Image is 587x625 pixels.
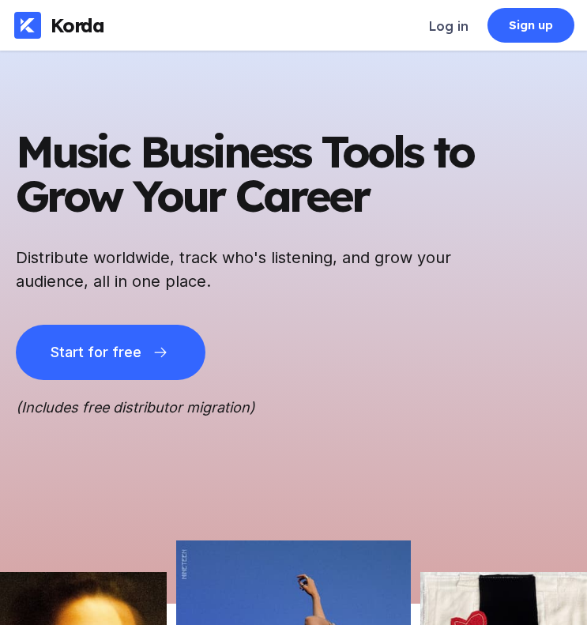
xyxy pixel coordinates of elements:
button: Start for free [16,325,205,380]
h1: Music Business Tools to Grow Your Career [16,129,506,217]
div: Korda [51,13,104,37]
a: Sign up [487,8,574,43]
i: (Includes free distributor migration) [16,399,255,416]
div: Sign up [509,17,554,33]
h2: Distribute worldwide, track who's listening, and grow your audience, all in one place. [16,246,521,293]
div: Log in [429,18,468,34]
div: Start for free [51,345,141,360]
